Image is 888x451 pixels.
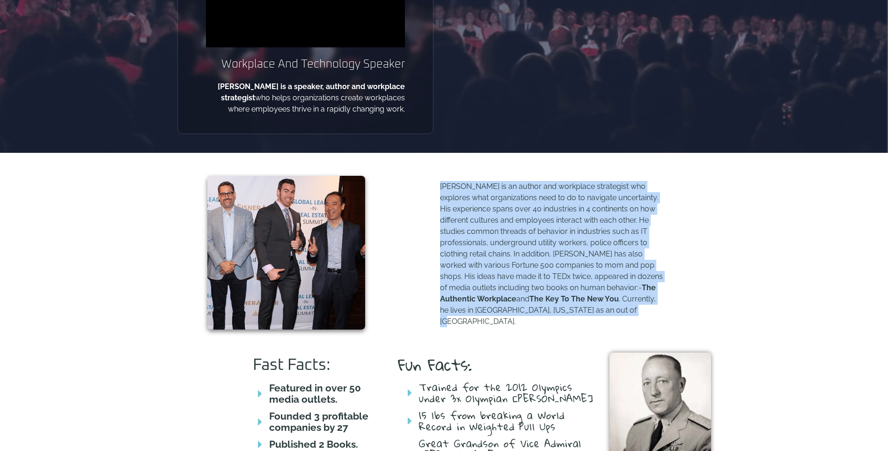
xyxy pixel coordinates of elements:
[269,438,358,450] b: Published 2 Books.
[440,283,656,303] b: The Authentic Workplace
[417,382,595,404] span: Trained for the 2012 Olympics under 3x Olympian [PERSON_NAME]
[440,181,664,327] p: [PERSON_NAME] is an author and workplace strategist who explores what organizations need to do to...
[206,81,405,115] p: who helps organizations create workplaces where employees thrive in a rapidly changing work.
[529,294,619,303] b: The Key To The New You
[398,357,595,372] h2: Fun Facts:
[218,82,405,102] b: [PERSON_NAME] is a speaker, author and workplace strategist
[417,410,595,432] span: 15 lbs from breaking a World Record in Weighted Pull Ups
[269,382,361,405] b: Featured in over 50 media outlets.
[206,57,405,72] h2: Workplace And Technology Speaker
[269,410,368,433] b: Founded 3 profitable companies by 27
[253,357,379,373] h2: Fast Facts:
